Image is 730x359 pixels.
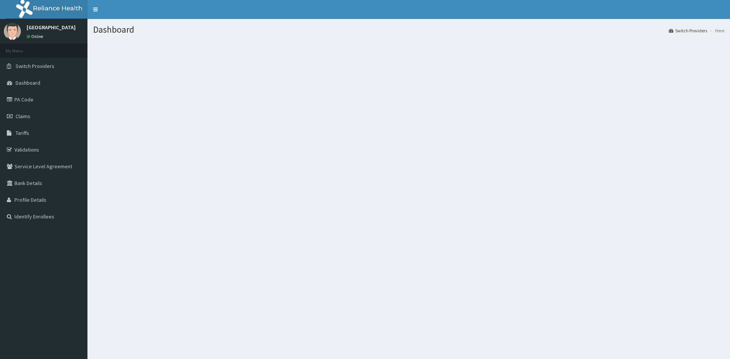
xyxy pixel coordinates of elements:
[93,25,724,35] h1: Dashboard
[27,25,76,30] p: [GEOGRAPHIC_DATA]
[27,34,45,39] a: Online
[16,63,54,70] span: Switch Providers
[4,23,21,40] img: User Image
[708,27,724,34] li: Here
[16,113,30,120] span: Claims
[16,79,40,86] span: Dashboard
[669,27,707,34] a: Switch Providers
[16,130,29,136] span: Tariffs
